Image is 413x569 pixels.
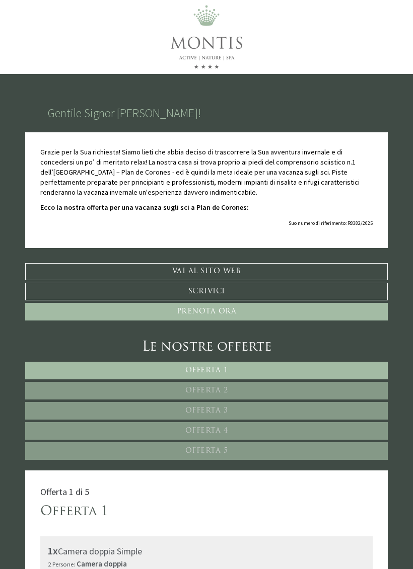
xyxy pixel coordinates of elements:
div: Offerta 1 [40,503,108,521]
b: 1x [48,544,58,557]
a: Scrivici [25,283,388,300]
span: Offerta 4 [185,427,228,435]
div: Camera doppia Simple [48,544,365,558]
div: Le nostre offerte [25,338,388,357]
small: 2 Persone: [48,560,75,568]
strong: Ecco la nostra offerta per una vacanza sugli sci a Plan de Corones: [40,203,249,212]
span: Offerta 5 [185,447,228,455]
h1: Gentile Signor [PERSON_NAME]! [48,107,201,120]
a: Vai al sito web [25,263,388,280]
span: Offerta 1 di 5 [40,486,89,498]
a: Prenota ora [25,303,388,320]
span: Offerta 3 [185,407,228,415]
span: Offerta 2 [185,387,228,394]
span: Offerta 1 [185,367,228,374]
b: Camera doppia [77,559,127,568]
p: Grazie per la Sua richiesta! Siamo lieti che abbia deciso di trascorrere la Sua avventura inverna... [40,147,373,198]
span: Suo numero di riferimento: R8382/2025 [289,220,373,226]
